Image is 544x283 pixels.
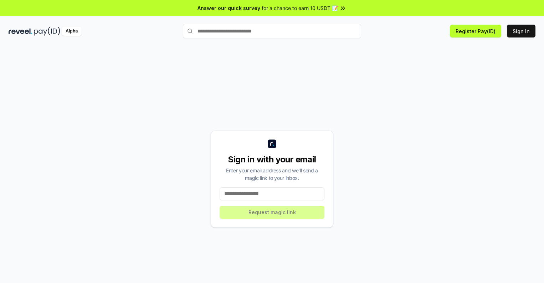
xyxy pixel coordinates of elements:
span: for a chance to earn 10 USDT 📝 [262,4,338,12]
span: Answer our quick survey [197,4,260,12]
button: Sign In [507,25,535,37]
img: logo_small [268,140,276,148]
div: Enter your email address and we’ll send a magic link to your inbox. [220,167,324,182]
div: Alpha [62,27,82,36]
div: Sign in with your email [220,154,324,165]
img: pay_id [34,27,60,36]
img: reveel_dark [9,27,32,36]
button: Register Pay(ID) [450,25,501,37]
